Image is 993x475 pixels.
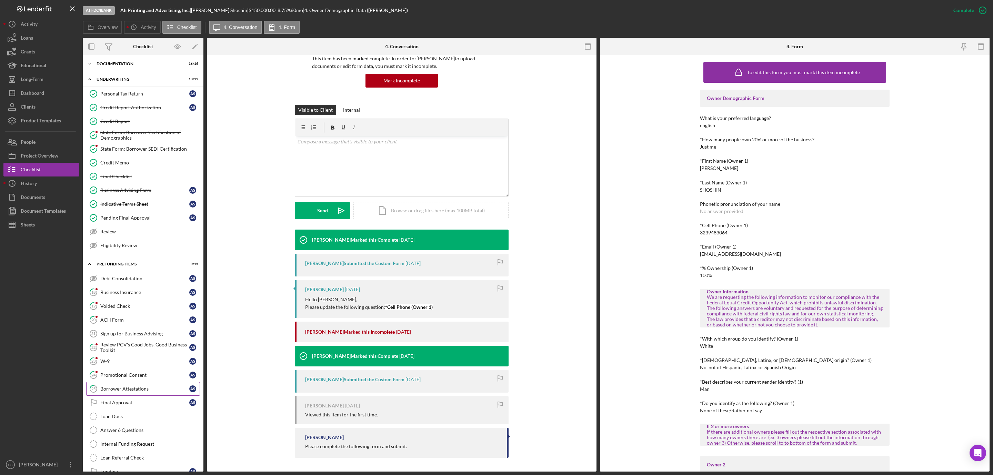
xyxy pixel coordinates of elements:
div: [EMAIL_ADDRESS][DOMAIN_NAME] [700,251,781,257]
div: | 4. Owner Demographic Data ([PERSON_NAME]) [303,8,408,13]
div: Internal [343,105,360,115]
div: A S [189,468,196,475]
p: This item has been marked complete. In order for [PERSON_NAME] to upload documents or edit form d... [312,55,491,70]
div: If 2 or more owners [707,424,883,429]
div: [PERSON_NAME] [305,403,344,408]
div: Visible to Client [298,105,333,115]
a: Final Checklist [86,170,200,183]
div: [PERSON_NAME] Marked this Incomplete [305,329,395,335]
div: Credit Report [100,119,200,124]
button: Visible to Client [295,105,336,115]
a: Loans [3,31,79,45]
div: Just me [700,144,716,150]
div: Long-Term [21,72,43,88]
a: Debt ConsolidationAS [86,272,200,285]
div: [PERSON_NAME] Shoshin | [191,8,249,13]
div: Promotional Consent [100,372,189,378]
div: [PERSON_NAME] Marked this Complete [312,353,398,359]
div: Review [100,229,200,234]
div: [PERSON_NAME] [700,165,738,171]
div: *First Name (Owner 1) [700,158,890,164]
div: Sheets [21,218,35,233]
div: Educational [21,59,46,74]
tspan: 21 [91,332,96,336]
a: Review [86,225,200,239]
div: [PERSON_NAME] [305,435,344,440]
div: Loan Docs [100,414,200,419]
tspan: 22 [91,345,96,350]
div: No answer provided [700,209,743,214]
div: Activity [21,17,38,33]
div: Final Approval [100,400,189,405]
div: A S [189,399,196,406]
label: Overview [98,24,118,30]
div: 100% [700,273,712,278]
button: Long-Term [3,72,79,86]
a: Project Overview [3,149,79,163]
button: Checklist [3,163,79,176]
div: Pending Final Approval [100,215,189,221]
div: 4. Conversation [385,44,419,49]
a: Educational [3,59,79,72]
label: Activity [141,24,156,30]
text: SS [8,463,13,467]
a: Internal Funding Request [86,437,200,451]
a: 23W-9AS [86,354,200,368]
div: Document Templates [21,204,66,220]
div: History [21,176,37,192]
div: *How many people own 20% or more of the business? [700,137,890,142]
div: At FDC/iBank [83,6,115,15]
div: *Do you identify as the following? (Owner 1) [700,401,890,406]
div: A S [189,187,196,194]
b: Ah Printing and Advertising, Inc. [120,7,190,13]
div: Final Checklist [100,174,200,179]
button: Clients [3,100,79,114]
div: A S [189,289,196,296]
button: People [3,135,79,149]
div: Prefunding Items [97,262,181,266]
a: Pending Final ApprovalAS [86,211,200,225]
div: Personal Tax Return [100,91,189,97]
a: Dashboard [3,86,79,100]
div: Complete [953,3,974,17]
a: Personal Tax ReturnAS [86,87,200,101]
div: Funding [100,469,189,474]
div: 8.75 % [278,8,291,13]
div: Documentation [97,62,181,66]
div: 60 mo [291,8,303,13]
div: Loan Referral Check [100,455,200,461]
div: Review PCV's Good Jobs, Good Business Toolkit [100,342,189,353]
div: A S [189,385,196,392]
label: 4. Form [279,24,295,30]
div: People [21,135,36,151]
a: Business Advising FormAS [86,183,200,197]
div: 3239483064 [700,230,728,235]
div: Sign up for Business Advising [100,331,189,336]
div: Send [317,202,328,219]
button: Grants [3,45,79,59]
div: Internal Funding Request [100,441,200,447]
a: 24Promotional ConsentAS [86,368,200,382]
div: Project Overview [21,149,58,164]
a: History [3,176,79,190]
a: Document Templates [3,204,79,218]
div: [PERSON_NAME] [305,287,344,292]
div: [PERSON_NAME] [17,458,62,473]
div: $150,000.00 [249,8,278,13]
tspan: 19 [91,304,96,308]
div: What is your preferred language? [700,115,890,121]
a: Product Templates [3,114,79,128]
div: Credit Report Authorization [100,105,189,110]
a: Indicative Terms SheetAS [86,197,200,211]
div: A S [189,358,196,365]
div: Clients [21,100,36,115]
div: To edit this form you must mark this item incomplete [747,70,860,75]
button: Overview [83,21,122,34]
div: A S [189,275,196,282]
div: Answer 6 Questions [100,427,200,433]
div: Man [700,386,710,392]
div: Loans [21,31,33,47]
